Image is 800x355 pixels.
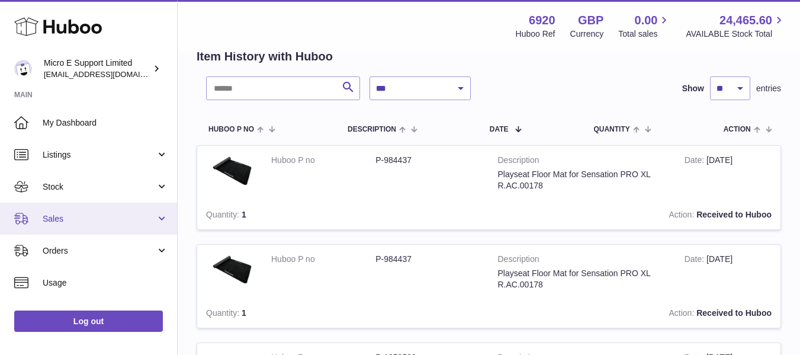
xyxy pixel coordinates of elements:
[44,57,150,80] div: Micro E Support Limited
[206,308,242,321] strong: Quantity
[206,155,253,186] img: $_57.JPG
[719,12,772,28] span: 24,465.60
[635,12,658,28] span: 0.00
[43,245,156,257] span: Orders
[43,277,168,289] span: Usage
[44,69,174,79] span: [EMAIL_ADDRESS][DOMAIN_NAME]
[516,28,555,40] div: Huboo Ref
[489,245,676,299] td: Playseat Floor Mat for Sensation PRO XL R.AC.00178
[696,308,772,318] strong: Received to Huboo
[43,181,156,193] span: Stock
[669,210,697,222] strong: Action
[618,12,671,40] a: 0.00 Total sales
[197,49,333,65] h2: Item History with Huboo
[197,200,302,229] td: 1
[375,155,480,166] dd: P-984437
[14,60,32,78] img: contact@micropcsupport.com
[682,83,704,94] label: Show
[43,117,168,129] span: My Dashboard
[676,245,780,299] td: [DATE]
[206,210,242,222] strong: Quantity
[348,126,396,133] span: Description
[271,254,375,265] dt: Huboo P no
[206,254,253,285] img: $_57.JPG
[489,146,676,200] td: Playseat Floor Mat for Sensation PRO XL R.AC.00178
[696,210,772,219] strong: Received to Huboo
[686,12,786,40] a: 24,465.60 AVAILABLE Stock Total
[593,126,629,133] span: Quantity
[529,12,555,28] strong: 6920
[43,213,156,225] span: Sales
[685,254,706,267] strong: Date
[490,126,509,133] span: Date
[676,146,780,200] td: [DATE]
[498,254,667,268] strong: Description
[14,311,163,332] a: Log out
[578,12,603,28] strong: GBP
[375,254,480,265] dd: P-984437
[43,149,156,161] span: Listings
[618,28,671,40] span: Total sales
[197,299,302,328] td: 1
[498,155,667,169] strong: Description
[686,28,786,40] span: AVAILABLE Stock Total
[271,155,375,166] dt: Huboo P no
[724,126,751,133] span: Action
[756,83,781,94] span: entries
[208,126,254,133] span: Huboo P no
[685,155,706,168] strong: Date
[669,308,697,321] strong: Action
[570,28,604,40] div: Currency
